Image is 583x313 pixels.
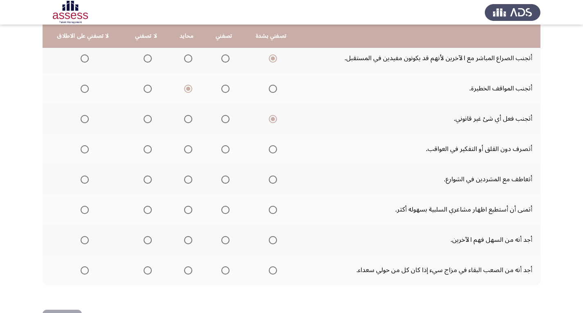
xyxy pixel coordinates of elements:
mat-radio-group: Select an option [266,233,277,247]
mat-radio-group: Select an option [140,172,152,186]
mat-radio-group: Select an option [140,233,152,247]
mat-radio-group: Select an option [140,263,152,277]
mat-radio-group: Select an option [218,51,230,65]
mat-radio-group: Select an option [77,112,89,126]
mat-radio-group: Select an option [218,172,230,186]
mat-radio-group: Select an option [266,172,277,186]
td: أتعاطف مع المشردين في الشوارع. [299,164,540,194]
th: لا تصفني [124,25,169,48]
mat-radio-group: Select an option [181,233,192,247]
th: تصفني [205,25,243,48]
mat-radio-group: Select an option [218,142,230,156]
mat-radio-group: Select an option [77,81,89,95]
mat-radio-group: Select an option [181,172,192,186]
td: أتجنب المواقف الخطيرة. [299,73,540,104]
mat-radio-group: Select an option [181,203,192,216]
mat-radio-group: Select an option [181,112,192,126]
td: أتجنب فعل أي شىْ غير قانوني. [299,104,540,134]
mat-radio-group: Select an option [218,81,230,95]
mat-radio-group: Select an option [181,81,192,95]
td: أتمنى أن أستطيع اظهار مشاعري السلبية بسهوله أكثر. [299,194,540,225]
mat-radio-group: Select an option [77,233,89,247]
mat-radio-group: Select an option [266,112,277,126]
mat-radio-group: Select an option [140,81,152,95]
mat-radio-group: Select an option [266,81,277,95]
th: تصفني بشدة [243,25,299,48]
mat-radio-group: Select an option [266,203,277,216]
mat-radio-group: Select an option [140,142,152,156]
mat-radio-group: Select an option [77,142,89,156]
mat-radio-group: Select an option [266,263,277,277]
td: أجد أنه من السهل فهم الآخرين. [299,225,540,255]
mat-radio-group: Select an option [266,142,277,156]
th: محايد [169,25,205,48]
mat-radio-group: Select an option [181,142,192,156]
mat-radio-group: Select an option [77,172,89,186]
mat-radio-group: Select an option [140,112,152,126]
mat-radio-group: Select an option [77,51,89,65]
img: Assessment logo of Emotional Intelligence Assessment - THL [43,1,98,24]
mat-radio-group: Select an option [181,263,192,277]
mat-radio-group: Select an option [181,51,192,65]
th: لا تصفني على الاطلاق [43,25,124,48]
mat-radio-group: Select an option [218,233,230,247]
mat-radio-group: Select an option [140,203,152,216]
mat-radio-group: Select an option [77,203,89,216]
mat-radio-group: Select an option [218,203,230,216]
mat-radio-group: Select an option [77,263,89,277]
mat-radio-group: Select an option [218,112,230,126]
mat-radio-group: Select an option [140,51,152,65]
mat-radio-group: Select an option [266,51,277,65]
td: أتجنب الصراع المباشر مع الآخرين لأنهم قد يكونون مفيدين في المستقبل. [299,43,540,73]
td: أجد أنه من الصعب البقاء في مزاج سيء إذا كان كل من حولي سعداء. [299,255,540,285]
td: أتصرف دون القلق أو التفكير في العواقب. [299,134,540,164]
mat-radio-group: Select an option [218,263,230,277]
img: Assess Talent Management logo [485,1,540,24]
